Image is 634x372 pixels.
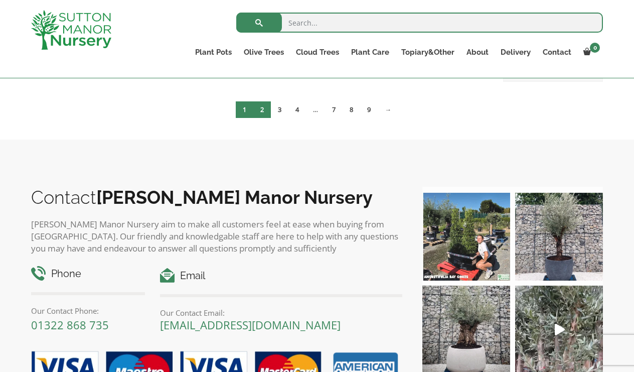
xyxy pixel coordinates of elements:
a: Page 2 [253,101,271,118]
a: About [460,45,495,59]
a: Cloud Trees [290,45,345,59]
a: Page 3 [271,101,288,118]
span: … [306,101,325,118]
a: 01322 868 735 [31,317,109,332]
a: 0 [577,45,603,59]
img: logo [31,10,111,50]
a: Topiary&Other [395,45,460,59]
img: Our elegant & picturesque Angustifolia Cones are an exquisite addition to your Bay Tree collectio... [422,193,510,281]
a: Contact [537,45,577,59]
a: → [378,101,398,118]
b: [PERSON_NAME] Manor Nursery [96,187,373,208]
span: Page 1 [236,101,253,118]
h4: Phone [31,266,145,282]
a: [EMAIL_ADDRESS][DOMAIN_NAME] [160,317,341,332]
a: Plant Care [345,45,395,59]
a: Plant Pots [189,45,238,59]
a: Olive Trees [238,45,290,59]
h4: Email [160,268,402,284]
a: Page 7 [325,101,343,118]
img: A beautiful multi-stem Spanish Olive tree potted in our luxurious fibre clay pots 😍😍 [515,193,603,281]
a: Page 9 [360,101,378,118]
a: Page 8 [343,101,360,118]
h2: Contact [31,187,402,208]
input: Search... [236,13,603,33]
a: Delivery [495,45,537,59]
svg: Play [555,324,565,335]
nav: Product Pagination [31,101,603,122]
span: 0 [590,43,600,53]
p: [PERSON_NAME] Manor Nursery aim to make all customers feel at ease when buying from [GEOGRAPHIC_D... [31,218,402,255]
p: Our Contact Phone: [31,305,145,317]
p: Our Contact Email: [160,307,402,319]
a: Page 4 [288,101,306,118]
